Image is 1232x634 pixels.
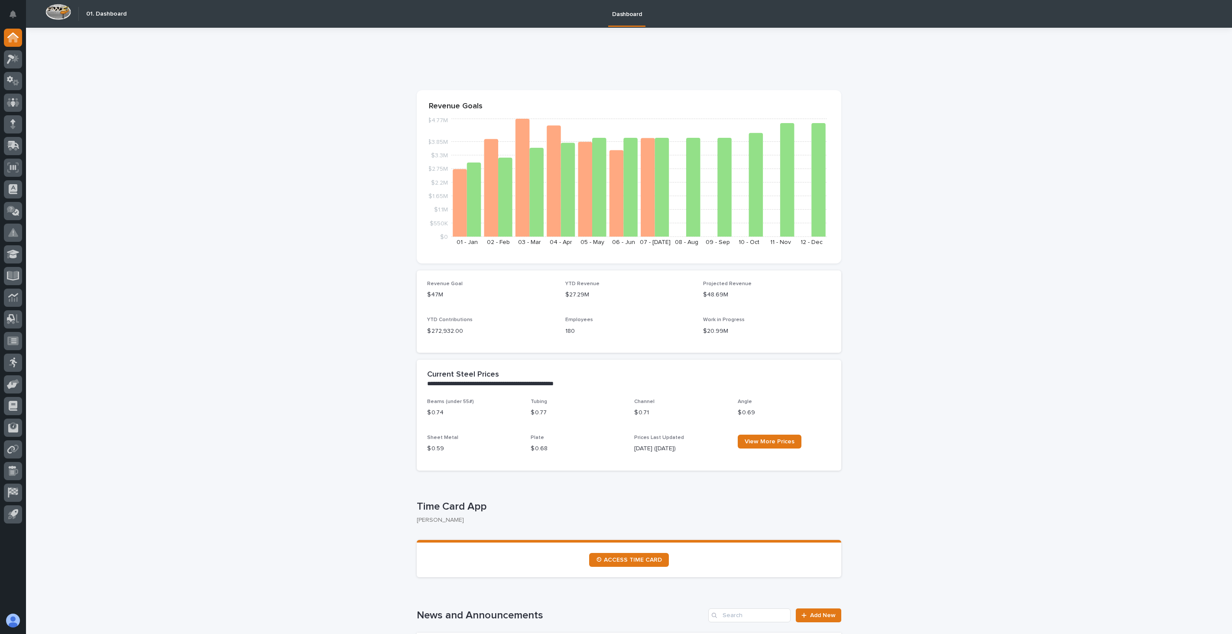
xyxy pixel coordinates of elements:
h2: 01. Dashboard [86,10,126,18]
tspan: $2.2M [431,179,448,185]
p: $47M [427,290,555,299]
p: $27.29M [565,290,693,299]
tspan: $0 [440,234,448,240]
p: [PERSON_NAME] [417,517,834,524]
span: Employees [565,317,593,322]
input: Search [708,608,791,622]
span: Channel [634,399,655,404]
text: 11 - Nov [770,239,791,245]
p: $ 0.68 [531,444,624,453]
tspan: $3.3M [431,153,448,159]
text: 09 - Sep [706,239,730,245]
text: 01 - Jan [457,239,478,245]
p: $ 0.74 [427,408,520,417]
tspan: $550K [430,220,448,226]
text: 06 - Jun [612,239,635,245]
span: YTD Contributions [427,317,473,322]
tspan: $2.75M [428,166,448,172]
p: $ 272,932.00 [427,327,555,336]
text: 03 - Mar [518,239,541,245]
a: ⏲ ACCESS TIME CARD [589,553,669,567]
p: $ 0.59 [427,444,520,453]
p: Time Card App [417,501,838,513]
text: 08 - Aug [675,239,698,245]
span: Beams (under 55#) [427,399,474,404]
span: Prices Last Updated [634,435,684,440]
span: ⏲ ACCESS TIME CARD [596,557,662,563]
span: Projected Revenue [703,281,752,286]
p: $48.69M [703,290,831,299]
a: View More Prices [738,435,801,449]
p: $ 0.77 [531,408,624,417]
text: 07 - [DATE] [640,239,671,245]
text: 10 - Oct [739,239,759,245]
text: 02 - Feb [487,239,510,245]
tspan: $3.85M [428,139,448,145]
a: Add New [796,608,841,622]
img: Workspace Logo [45,4,71,20]
text: 12 - Dec [801,239,823,245]
span: Add New [810,612,836,618]
p: [DATE] ([DATE]) [634,444,727,453]
span: Tubing [531,399,547,404]
h1: News and Announcements [417,609,705,622]
button: Notifications [4,5,22,23]
tspan: $1.65M [428,193,448,199]
tspan: $4.77M [428,117,448,124]
h2: Current Steel Prices [427,370,499,380]
span: View More Prices [745,439,794,445]
text: 04 - Apr [550,239,572,245]
p: $ 0.71 [634,408,727,417]
p: 180 [565,327,693,336]
tspan: $1.1M [434,207,448,213]
text: 05 - May [580,239,604,245]
button: users-avatar [4,611,22,630]
div: Notifications [11,10,22,24]
p: $ 0.69 [738,408,831,417]
span: Work in Progress [703,317,745,322]
span: Plate [531,435,544,440]
span: YTD Revenue [565,281,600,286]
span: Revenue Goal [427,281,463,286]
span: Angle [738,399,752,404]
span: Sheet Metal [427,435,458,440]
p: Revenue Goals [429,102,829,111]
p: $20.99M [703,327,831,336]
